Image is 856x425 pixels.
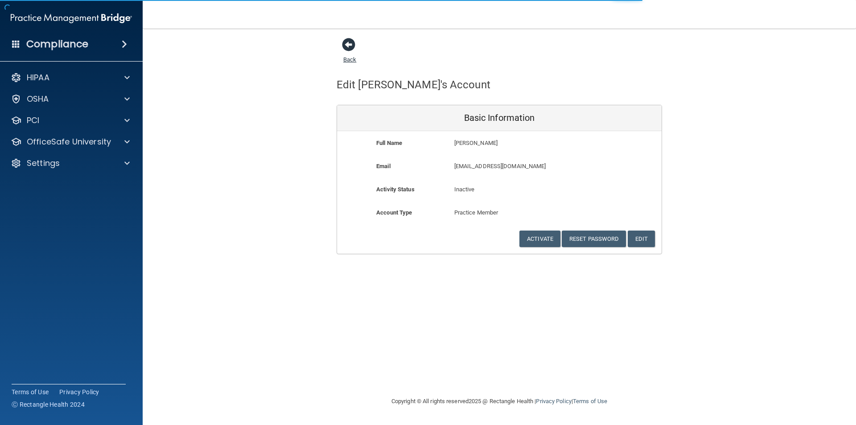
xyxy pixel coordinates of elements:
[376,140,402,146] b: Full Name
[27,94,49,104] p: OSHA
[343,45,356,63] a: Back
[454,161,597,172] p: [EMAIL_ADDRESS][DOMAIN_NAME]
[454,184,545,195] p: Inactive
[12,400,85,409] span: Ⓒ Rectangle Health 2024
[27,115,39,126] p: PCI
[11,136,130,147] a: OfficeSafe University
[454,207,545,218] p: Practice Member
[11,115,130,126] a: PCI
[562,231,626,247] button: Reset Password
[628,231,655,247] button: Edit
[536,398,571,404] a: Privacy Policy
[11,94,130,104] a: OSHA
[12,388,49,396] a: Terms of Use
[376,163,391,169] b: Email
[11,9,132,27] img: PMB logo
[337,79,490,91] h4: Edit [PERSON_NAME]'s Account
[59,388,99,396] a: Privacy Policy
[337,105,662,131] div: Basic Information
[454,138,597,149] p: [PERSON_NAME]
[519,231,560,247] button: Activate
[27,136,111,147] p: OfficeSafe University
[11,158,130,169] a: Settings
[573,398,607,404] a: Terms of Use
[376,186,415,193] b: Activity Status
[27,158,60,169] p: Settings
[11,72,130,83] a: HIPAA
[27,72,49,83] p: HIPAA
[376,209,412,216] b: Account Type
[337,387,662,416] div: Copyright © All rights reserved 2025 @ Rectangle Health | |
[26,38,88,50] h4: Compliance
